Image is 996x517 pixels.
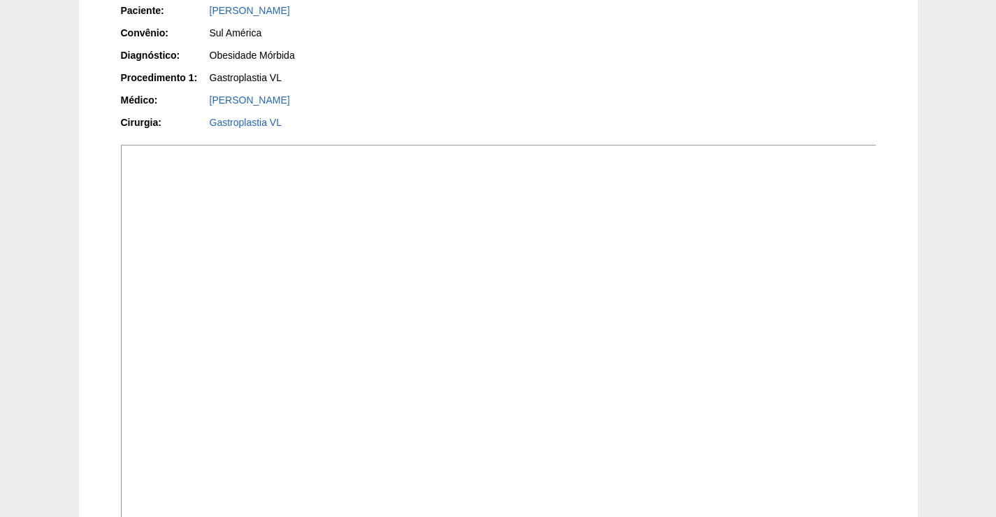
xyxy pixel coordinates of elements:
[121,26,208,40] div: Convênio:
[210,71,489,85] div: Gastroplastia VL
[121,48,208,62] div: Diagnóstico:
[210,94,290,106] a: [PERSON_NAME]
[121,115,208,129] div: Cirurgia:
[210,117,282,128] a: Gastroplastia VL
[121,93,208,107] div: Médico:
[210,48,489,62] div: Obesidade Mórbida
[121,3,208,17] div: Paciente:
[210,26,489,40] div: Sul América
[121,71,208,85] div: Procedimento 1:
[210,5,290,16] a: [PERSON_NAME]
